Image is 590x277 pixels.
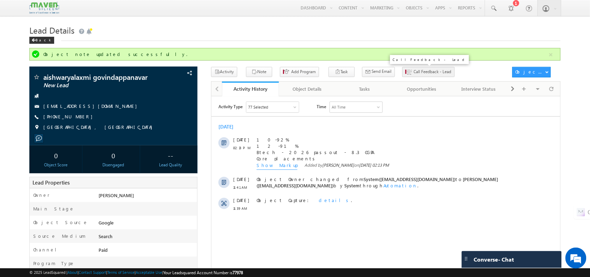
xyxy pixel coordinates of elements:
[463,256,469,262] img: carter-drag
[33,179,70,186] span: Lead Properties
[362,67,395,77] button: Send Email
[43,74,148,81] span: aishwaryalaxmi govindappanavar
[67,270,78,275] a: About
[22,88,43,94] span: 11:41 AM
[93,66,178,74] span: Added by on
[147,66,178,71] span: [DATE] 02:13 PM
[29,269,243,276] span: © 2025 LeadSquared | | | | |
[45,80,287,92] span: Object Owner changed from to by through .
[152,80,244,86] span: System([EMAIL_ADDRESS][DOMAIN_NAME])
[516,69,545,75] div: Object Actions
[292,69,316,75] span: Add Program
[45,66,86,74] span: Show Markup
[107,270,135,275] a: Terms of Service
[285,85,330,93] div: Object Details
[33,206,74,212] label: Main Stage
[7,27,30,34] div: [DATE]
[43,51,548,57] div: Object note updated successfully.
[105,5,115,16] span: Time
[22,80,37,86] span: [DATE]
[227,85,274,92] div: Activity History
[456,85,502,93] div: Interview Status
[232,270,243,275] span: 77978
[9,65,128,210] textarea: Type your message and hit 'Enter'
[45,80,287,92] span: [PERSON_NAME]([EMAIL_ADDRESS][DOMAIN_NAME])
[115,4,131,20] div: Minimize live chat window
[37,8,57,14] div: 77 Selected
[22,101,37,107] span: [DATE]
[36,37,117,46] div: Chat with us now
[22,40,37,47] span: [DATE]
[329,67,355,77] button: Task
[97,247,197,256] div: Paid
[211,67,237,77] button: Activity
[172,86,206,92] span: Automation
[43,113,96,120] span: [PHONE_NUMBER]
[222,82,279,96] a: Activity History
[372,68,392,75] span: Send Email
[22,109,43,115] span: 11:39 AM
[31,149,80,162] div: 0
[33,219,88,226] label: Object Source
[512,67,551,77] button: Object Actions
[146,162,195,168] div: Lead Quality
[29,37,54,44] div: Back
[7,5,31,16] span: Activity Type
[474,256,514,263] span: Converse - Chat
[99,192,134,198] span: [PERSON_NAME]
[120,8,134,14] div: All Time
[43,82,148,89] span: New Lead
[79,270,106,275] a: Contact Support
[342,85,387,93] div: Tasks
[136,270,162,275] a: Acceptable Use
[393,57,466,62] p: Call Feedback - Lead
[29,36,58,42] a: Back
[402,67,455,77] button: Call Feedback - Lead
[12,37,29,46] img: d_60004797649_company_0_60004797649
[31,162,80,168] div: Object Score
[280,67,319,77] button: Add Program
[399,85,444,93] div: Opportunities
[45,40,302,65] span: 10-92% 12 -91% Btech - 2026 passout - 8.3 CGPA Core placements searching for jobs disconnected
[33,247,62,253] label: Channel
[97,233,197,243] div: Search
[45,101,302,107] div: .
[35,6,87,16] div: Sales Activity,Program,Email Bounced,Email Link Clicked,Email Marked Spam & 72 more..
[33,192,50,198] label: Owner
[163,270,243,275] span: Your Leadsquared Account Number is
[45,101,102,107] span: Object Capture:
[451,82,508,96] a: Interview Status
[29,25,74,36] span: Lead Details
[279,82,336,96] a: Object Details
[33,233,86,239] label: Source Medium
[22,48,43,55] span: 02:13 PM
[89,149,138,162] div: 0
[414,69,452,75] span: Call Feedback - Lead
[43,103,141,109] a: [EMAIL_ADDRESS][DOMAIN_NAME]
[336,82,394,96] a: Tasks
[33,260,75,266] label: Program Type
[133,86,148,92] span: System
[95,216,127,225] em: Start Chat
[97,219,197,229] div: Google
[43,124,156,131] span: [GEOGRAPHIC_DATA], [GEOGRAPHIC_DATA]
[111,66,143,71] span: [PERSON_NAME]
[29,2,59,14] img: Custom Logo
[146,149,195,162] div: --
[107,101,139,107] span: details
[246,67,272,77] button: Note
[89,162,138,168] div: Disengaged
[393,82,451,96] a: Opportunities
